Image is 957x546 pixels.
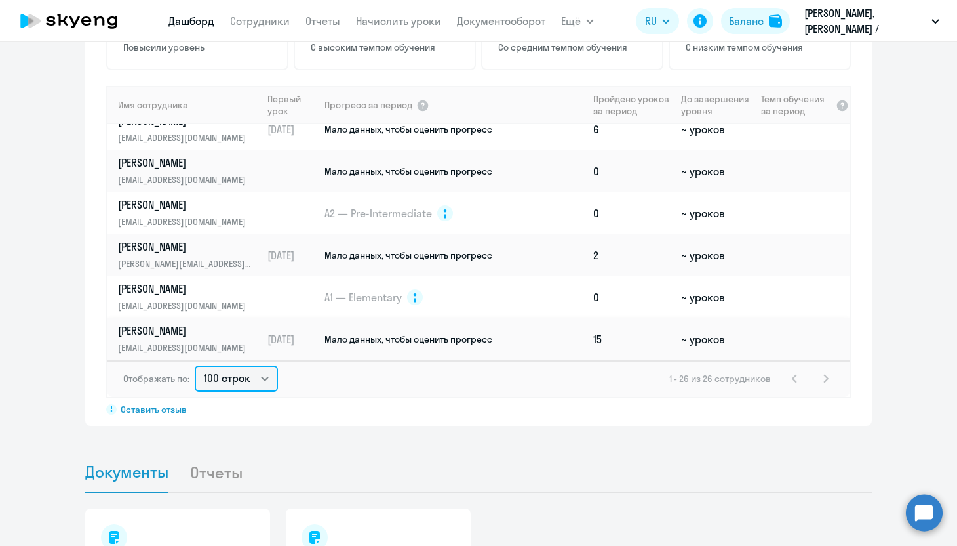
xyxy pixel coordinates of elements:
[324,333,492,345] span: Мало данных, чтобы оценить прогресс
[311,41,463,53] p: С высоким темпом обучения
[798,5,946,37] button: [PERSON_NAME], [PERSON_NAME] / YouHodler
[676,318,755,360] td: ~ уроков
[669,373,771,385] span: 1 - 26 из 26 сотрудников
[561,8,594,34] button: Ещё
[118,156,262,187] a: [PERSON_NAME][EMAIL_ADDRESS][DOMAIN_NAME]
[676,86,755,124] th: До завершения уровня
[118,215,253,229] p: [EMAIL_ADDRESS][DOMAIN_NAME]
[721,8,790,34] button: Балансbalance
[262,234,323,276] td: [DATE]
[118,282,253,296] p: [PERSON_NAME]
[118,282,262,313] a: [PERSON_NAME][EMAIL_ADDRESS][DOMAIN_NAME]
[118,324,253,338] p: [PERSON_NAME]
[676,276,755,318] td: ~ уроков
[588,276,676,318] td: 0
[85,452,872,493] ul: Tabs
[168,14,214,28] a: Дашборд
[118,324,262,355] a: [PERSON_NAME][EMAIL_ADDRESS][DOMAIN_NAME]
[588,86,676,124] th: Пройдено уроков за период
[636,8,679,34] button: RU
[588,192,676,234] td: 0
[676,192,755,234] td: ~ уроков
[686,41,838,53] p: С низким темпом обучения
[324,249,492,261] span: Мало данных, чтобы оценить прогресс
[118,131,253,145] p: [EMAIL_ADDRESS][DOMAIN_NAME]
[588,234,676,276] td: 2
[118,198,253,212] p: [PERSON_NAME]
[123,41,275,53] p: Повысили уровень
[118,156,253,170] p: [PERSON_NAME]
[118,299,253,313] p: [EMAIL_ADDRESS][DOMAIN_NAME]
[588,108,676,150] td: 6
[230,14,290,28] a: Сотрудники
[262,318,323,360] td: [DATE]
[118,341,253,355] p: [EMAIL_ADDRESS][DOMAIN_NAME]
[324,290,402,304] span: A1 — Elementary
[123,373,189,385] span: Отображать по:
[729,13,764,29] div: Баланс
[804,5,926,37] p: [PERSON_NAME], [PERSON_NAME] / YouHodler
[769,14,782,28] img: balance
[118,114,262,145] a: [PERSON_NAME][EMAIL_ADDRESS][DOMAIN_NAME]
[305,14,340,28] a: Отчеты
[118,240,262,271] a: [PERSON_NAME][PERSON_NAME][EMAIL_ADDRESS][DOMAIN_NAME]
[118,198,262,229] a: [PERSON_NAME][EMAIL_ADDRESS][DOMAIN_NAME]
[324,206,432,220] span: A2 — Pre-Intermediate
[645,13,657,29] span: RU
[118,240,253,254] p: [PERSON_NAME]
[498,41,650,53] p: Со средним темпом обучения
[262,86,323,124] th: Первый урок
[262,108,323,150] td: [DATE]
[324,99,412,111] span: Прогресс за период
[676,108,755,150] td: ~ уроков
[118,173,253,187] p: [EMAIL_ADDRESS][DOMAIN_NAME]
[324,165,492,177] span: Мало данных, чтобы оценить прогресс
[761,93,832,117] span: Темп обучения за период
[457,14,545,28] a: Документооборот
[588,318,676,360] td: 15
[588,150,676,192] td: 0
[85,462,168,482] span: Документы
[118,257,253,271] p: [PERSON_NAME][EMAIL_ADDRESS][DOMAIN_NAME]
[676,150,755,192] td: ~ уроков
[676,234,755,276] td: ~ уроков
[561,13,581,29] span: Ещё
[107,86,262,124] th: Имя сотрудника
[356,14,441,28] a: Начислить уроки
[121,404,187,415] span: Оставить отзыв
[324,123,492,135] span: Мало данных, чтобы оценить прогресс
